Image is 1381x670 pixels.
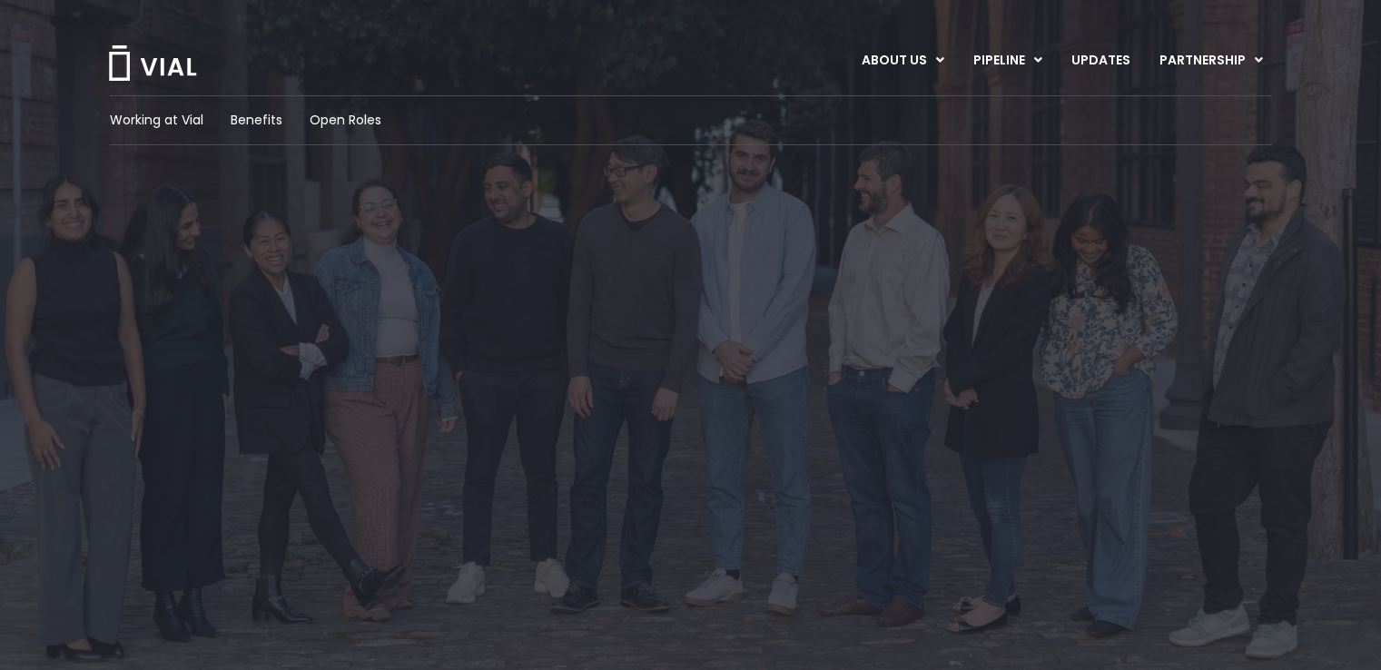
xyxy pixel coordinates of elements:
[1145,45,1277,76] a: PARTNERSHIPMenu Toggle
[1057,45,1144,76] a: UPDATES
[959,45,1056,76] a: PIPELINEMenu Toggle
[107,45,198,81] img: Vial Logo
[231,111,282,130] a: Benefits
[310,111,381,130] a: Open Roles
[847,45,958,76] a: ABOUT USMenu Toggle
[110,111,203,130] a: Working at Vial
